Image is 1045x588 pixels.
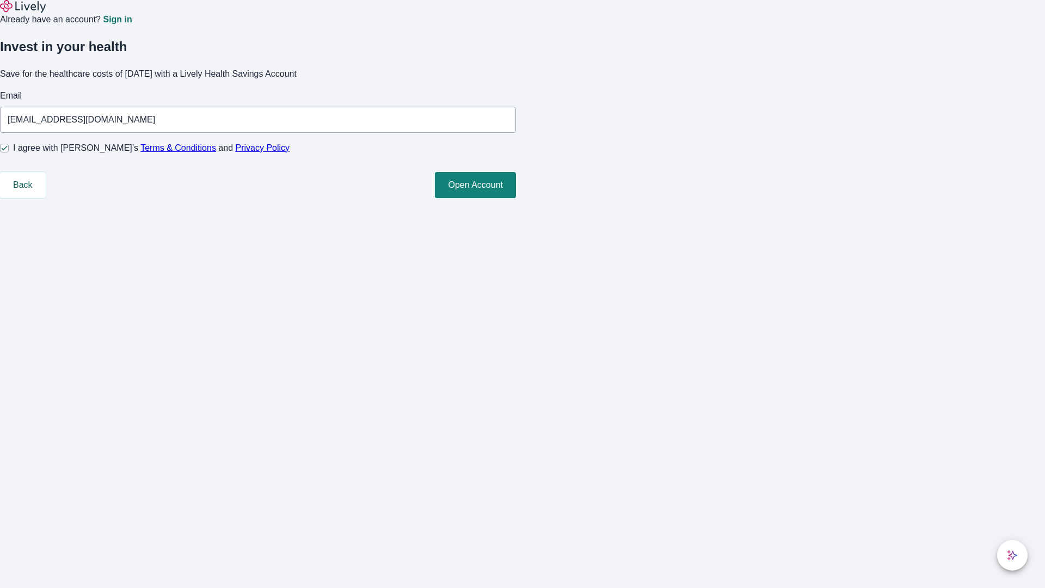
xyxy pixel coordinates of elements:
a: Privacy Policy [236,143,290,152]
a: Sign in [103,15,132,24]
span: I agree with [PERSON_NAME]’s and [13,142,290,155]
svg: Lively AI Assistant [1007,550,1018,561]
button: chat [997,540,1028,571]
a: Terms & Conditions [140,143,216,152]
button: Open Account [435,172,516,198]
